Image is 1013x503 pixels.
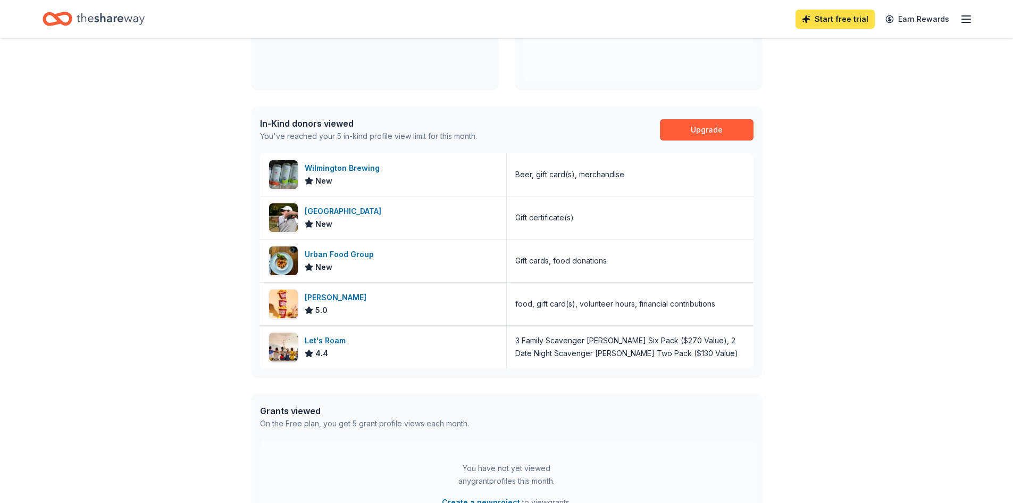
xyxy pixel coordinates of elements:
img: Image for Sheetz [269,290,298,318]
img: Image for Wilmington Brewing [269,160,298,189]
a: Earn Rewards [879,10,956,29]
div: 3 Family Scavenger [PERSON_NAME] Six Pack ($270 Value), 2 Date Night Scavenger [PERSON_NAME] Two ... [515,334,745,360]
div: Urban Food Group [305,248,378,261]
span: 5.0 [315,304,328,317]
div: Grants viewed [260,405,469,417]
div: Wilmington Brewing [305,162,384,175]
div: Gift cards, food donations [515,254,607,267]
a: Start free trial [796,10,875,29]
div: You've reached your 5 in-kind profile view limit for this month. [260,130,477,143]
div: food, gift card(s), volunteer hours, financial contributions [515,298,715,310]
img: Image for Let's Roam [269,333,298,361]
div: Let's Roam [305,334,350,347]
a: Upgrade [660,119,754,141]
span: 4.4 [315,347,328,360]
div: Beer, gift card(s), merchandise [515,168,624,181]
div: [GEOGRAPHIC_DATA] [305,205,386,218]
span: New [315,218,332,230]
div: In-Kind donors viewed [260,117,477,130]
span: New [315,261,332,274]
div: You have not yet viewed any grant profiles this month. [440,462,573,488]
img: Image for Urban Food Group [269,246,298,275]
span: New [315,175,332,187]
div: Gift certificate(s) [515,211,574,224]
a: Home [43,6,145,31]
div: On the Free plan, you get 5 grant profile views each month. [260,417,469,430]
div: [PERSON_NAME] [305,291,371,304]
img: Image for Beau Rivage Golf & Resort [269,203,298,232]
